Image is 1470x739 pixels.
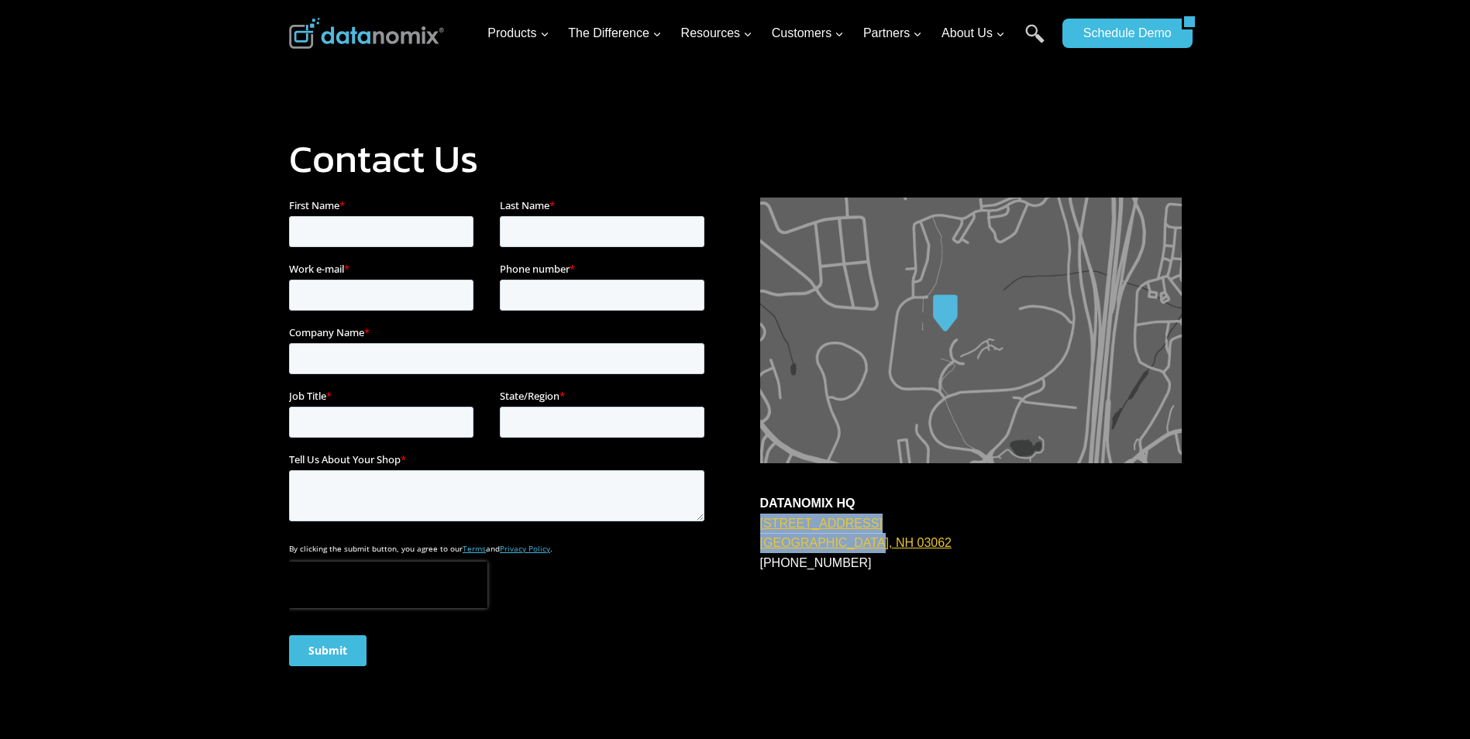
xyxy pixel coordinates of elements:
span: Products [487,23,549,43]
p: [PHONE_NUMBER] [760,493,1182,572]
img: Datanomix [289,18,444,49]
iframe: Form 0 [289,198,711,679]
a: Search [1025,24,1045,59]
nav: Primary Navigation [481,9,1055,59]
span: The Difference [568,23,662,43]
span: Partners [863,23,922,43]
strong: DATANOMIX HQ [760,497,855,510]
a: Schedule Demo [1062,19,1182,48]
span: Resources [681,23,752,43]
span: Customers [772,23,844,43]
h1: Contact Us [289,139,1182,178]
span: About Us [942,23,1005,43]
a: [STREET_ADDRESS][GEOGRAPHIC_DATA], NH 03062 [760,517,952,550]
